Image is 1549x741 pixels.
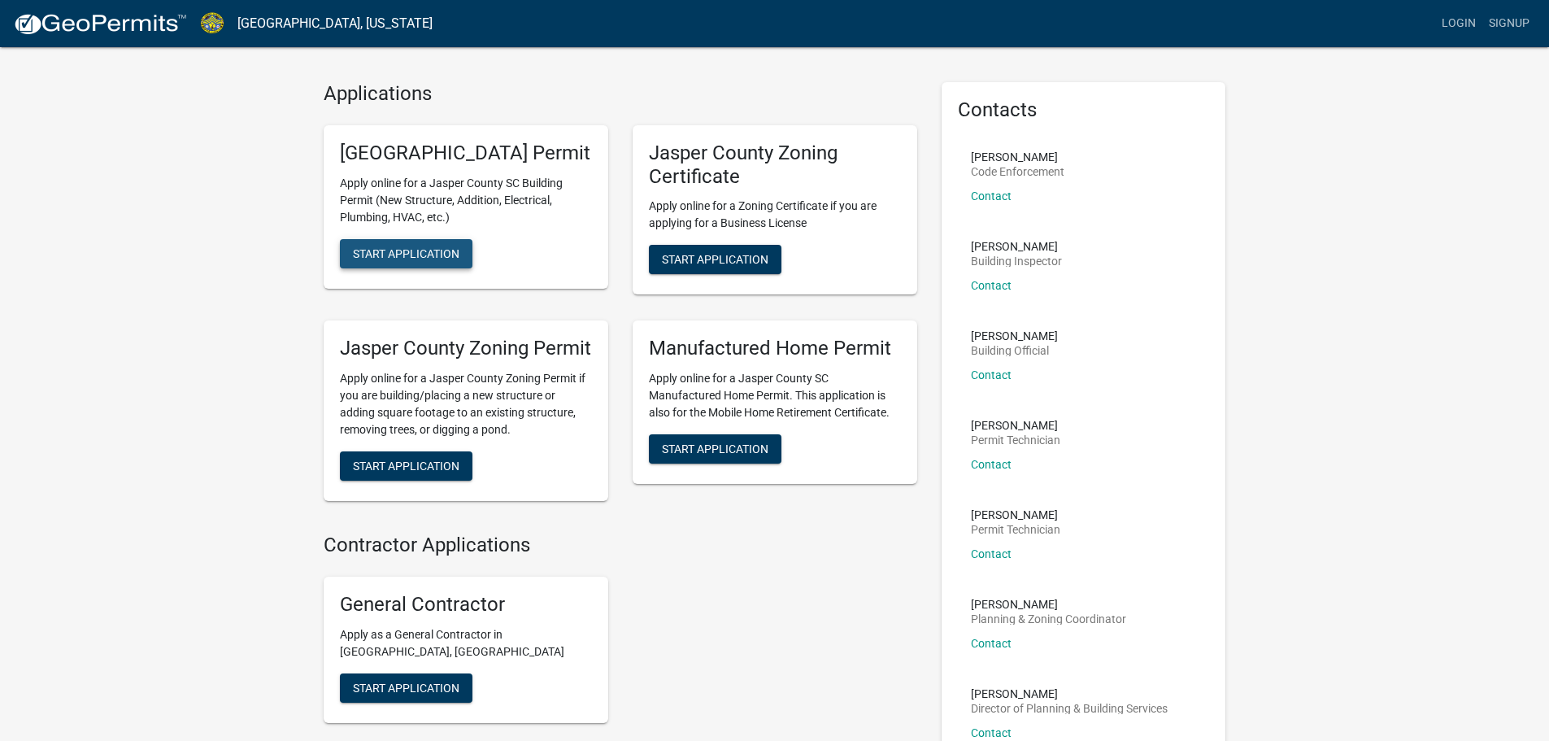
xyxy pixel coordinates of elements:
a: Contact [971,637,1012,650]
p: Planning & Zoning Coordinator [971,613,1126,625]
a: [GEOGRAPHIC_DATA], [US_STATE] [237,10,433,37]
span: Start Application [662,442,768,455]
a: Contact [971,190,1012,203]
h5: Manufactured Home Permit [649,337,901,360]
p: [PERSON_NAME] [971,509,1060,521]
h5: Contacts [958,98,1210,122]
p: [PERSON_NAME] [971,688,1168,700]
p: [PERSON_NAME] [971,241,1062,252]
h5: General Contractor [340,593,592,617]
p: [PERSON_NAME] [971,330,1058,342]
p: Apply online for a Jasper County Zoning Permit if you are building/placing a new structure or add... [340,370,592,438]
img: Jasper County, South Carolina [200,12,224,34]
p: Apply online for a Jasper County SC Building Permit (New Structure, Addition, Electrical, Plumbin... [340,175,592,226]
p: [PERSON_NAME] [971,420,1060,431]
span: Start Application [662,253,768,266]
span: Start Application [353,460,459,473]
a: Contact [971,368,1012,381]
p: Building Official [971,345,1058,356]
button: Start Application [340,451,472,481]
h5: Jasper County Zoning Certificate [649,142,901,189]
h4: Contractor Applications [324,534,917,557]
button: Start Application [649,434,781,464]
p: [PERSON_NAME] [971,599,1126,610]
h4: Applications [324,82,917,106]
button: Start Application [340,239,472,268]
p: Permit Technician [971,524,1060,535]
a: Contact [971,726,1012,739]
a: Signup [1482,8,1536,39]
span: Start Application [353,246,459,259]
wm-workflow-list-section: Applications [324,82,917,514]
span: Start Application [353,681,459,694]
a: Contact [971,458,1012,471]
h5: Jasper County Zoning Permit [340,337,592,360]
a: Contact [971,279,1012,292]
p: Permit Technician [971,434,1060,446]
a: Login [1435,8,1482,39]
p: Director of Planning & Building Services [971,703,1168,714]
wm-workflow-list-section: Contractor Applications [324,534,917,736]
p: Code Enforcement [971,166,1064,177]
p: Apply as a General Contractor in [GEOGRAPHIC_DATA], [GEOGRAPHIC_DATA] [340,626,592,660]
button: Start Application [340,673,472,703]
p: Building Inspector [971,255,1062,267]
p: [PERSON_NAME] [971,151,1064,163]
a: Contact [971,547,1012,560]
button: Start Application [649,245,781,274]
h5: [GEOGRAPHIC_DATA] Permit [340,142,592,165]
p: Apply online for a Zoning Certificate if you are applying for a Business License [649,198,901,232]
p: Apply online for a Jasper County SC Manufactured Home Permit. This application is also for the Mo... [649,370,901,421]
